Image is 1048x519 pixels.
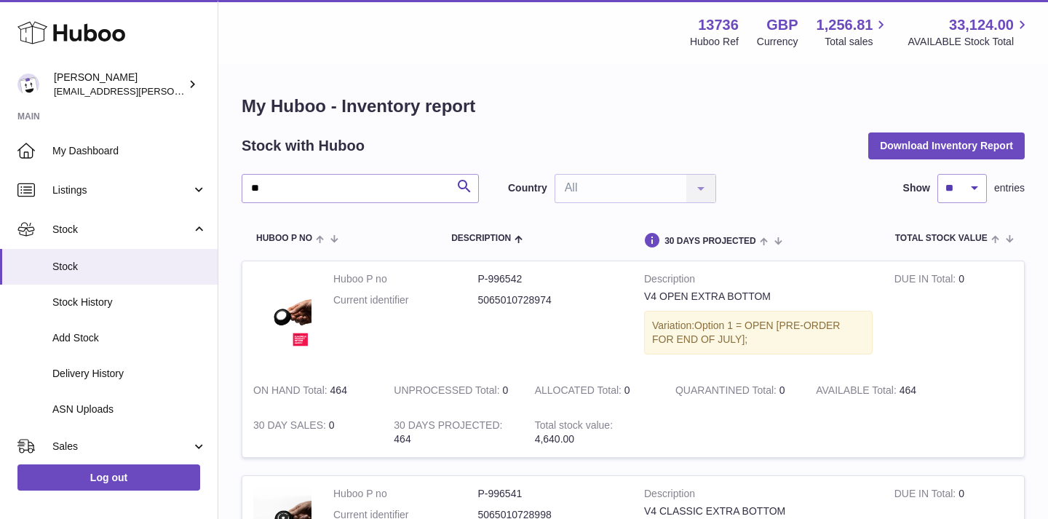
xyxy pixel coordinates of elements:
span: ASN Uploads [52,403,207,416]
dt: Huboo P no [333,272,478,286]
img: product image [253,272,311,350]
span: Total sales [825,35,889,49]
div: Huboo Ref [690,35,739,49]
span: Sales [52,440,191,453]
a: 1,256.81 Total sales [817,15,890,49]
dd: P-996541 [478,487,623,501]
div: Currency [757,35,798,49]
a: 33,124.00 AVAILABLE Stock Total [908,15,1031,49]
strong: DUE IN Total [894,488,958,503]
strong: ALLOCATED Total [535,384,624,400]
td: 0 [383,373,523,408]
td: 0 [884,261,1024,373]
span: 33,124.00 [949,15,1014,35]
strong: 30 DAY SALES [253,419,329,435]
strong: Total stock value [535,419,613,435]
td: 464 [383,408,523,457]
div: Variation: [644,311,873,354]
span: 0 [779,384,785,396]
td: 464 [242,373,383,408]
span: Delivery History [52,367,207,381]
strong: GBP [766,15,798,35]
a: Log out [17,464,200,491]
button: Download Inventory Report [868,132,1025,159]
span: Stock [52,223,191,237]
dt: Huboo P no [333,487,478,501]
h1: My Huboo - Inventory report [242,95,1025,118]
strong: ON HAND Total [253,384,330,400]
strong: DUE IN Total [894,273,958,288]
strong: QUARANTINED Total [675,384,779,400]
span: 1,256.81 [817,15,873,35]
strong: Description [644,272,873,290]
span: AVAILABLE Stock Total [908,35,1031,49]
span: Stock [52,260,207,274]
span: Listings [52,183,191,197]
div: [PERSON_NAME] [54,71,185,98]
td: 464 [805,373,945,408]
span: Huboo P no [256,234,312,243]
span: 30 DAYS PROJECTED [664,237,756,246]
h2: Stock with Huboo [242,136,365,156]
dd: P-996542 [478,272,623,286]
span: Description [451,234,511,243]
dt: Current identifier [333,293,478,307]
span: Stock History [52,296,207,309]
span: [EMAIL_ADDRESS][PERSON_NAME][DOMAIN_NAME] [54,85,292,97]
div: V4 CLASSIC EXTRA BOTTOM [644,504,873,518]
strong: UNPROCESSED Total [394,384,502,400]
dd: 5065010728974 [478,293,623,307]
strong: AVAILABLE Total [816,384,899,400]
strong: 13736 [698,15,739,35]
td: 0 [524,373,664,408]
div: V4 OPEN EXTRA BOTTOM [644,290,873,304]
span: Add Stock [52,331,207,345]
span: entries [994,181,1025,195]
strong: 30 DAYS PROJECTED [394,419,502,435]
img: horia@orea.uk [17,74,39,95]
td: 0 [242,408,383,457]
label: Show [903,181,930,195]
span: My Dashboard [52,144,207,158]
span: 4,640.00 [535,433,575,445]
label: Country [508,181,547,195]
strong: Description [644,487,873,504]
span: Option 1 = OPEN [PRE-ORDER FOR END OF JULY]; [652,320,840,345]
span: Total stock value [895,234,988,243]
